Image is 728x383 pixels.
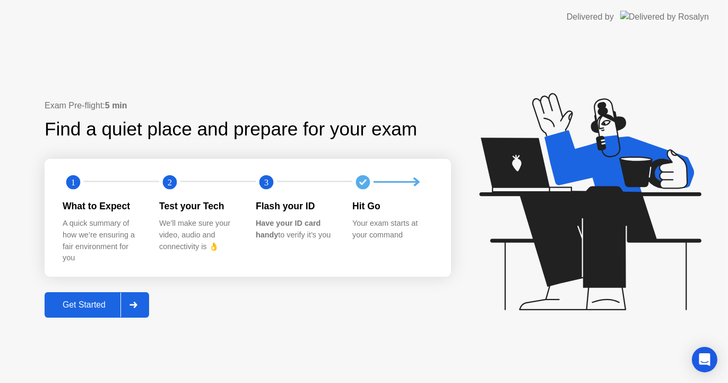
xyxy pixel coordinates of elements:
[256,219,320,239] b: Have your ID card handy
[264,177,268,188] text: 3
[692,347,717,372] div: Open Intercom Messenger
[256,199,335,213] div: Flash your ID
[105,101,127,110] b: 5 min
[256,218,335,241] div: to verify it’s you
[159,199,239,213] div: Test your Tech
[63,218,142,263] div: A quick summary of how we’re ensuring a fair environment for you
[352,218,432,241] div: Your exam starts at your command
[567,11,614,23] div: Delivered by
[168,177,172,188] text: 2
[45,292,149,318] button: Get Started
[71,177,75,188] text: 1
[45,99,451,112] div: Exam Pre-flight:
[48,300,120,310] div: Get Started
[45,115,419,143] div: Find a quiet place and prepare for your exam
[352,199,432,213] div: Hit Go
[620,11,709,23] img: Delivered by Rosalyn
[159,218,239,252] div: We’ll make sure your video, audio and connectivity is 👌
[63,199,142,213] div: What to Expect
